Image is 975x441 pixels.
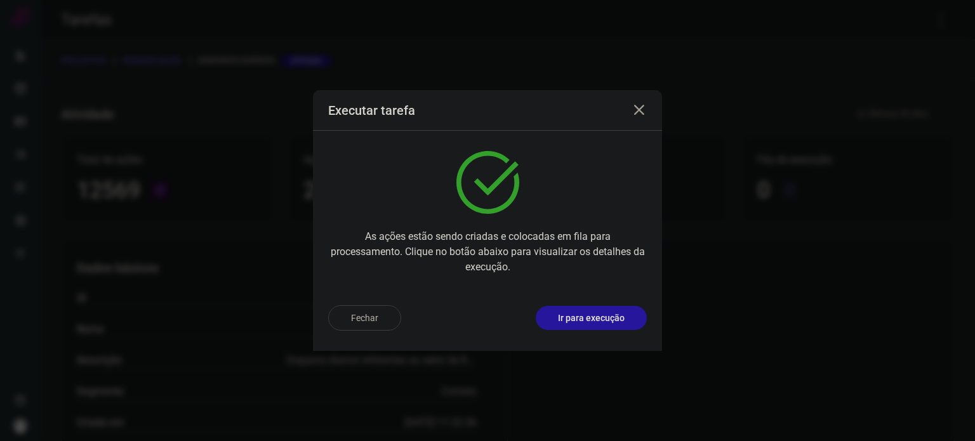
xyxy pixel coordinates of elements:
button: Ir para execução [536,306,647,330]
button: Fechar [328,305,401,331]
img: verified.svg [456,151,519,214]
h3: Executar tarefa [328,103,415,118]
p: As ações estão sendo criadas e colocadas em fila para processamento. Clique no botão abaixo para ... [328,229,647,275]
p: Ir para execução [558,312,625,325]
